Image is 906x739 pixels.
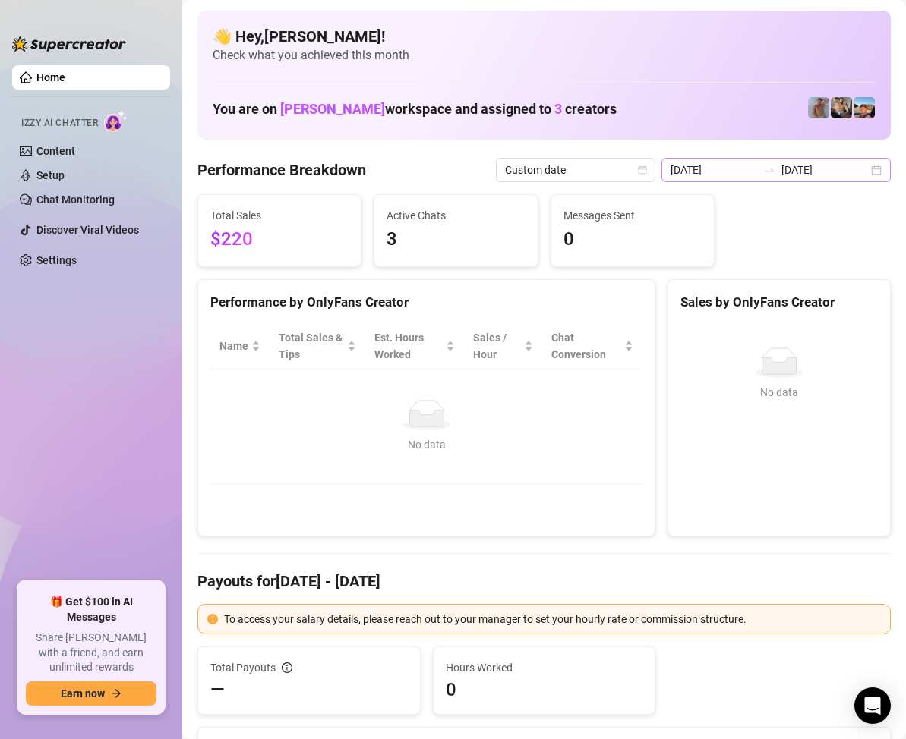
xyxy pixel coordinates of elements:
div: No data [226,436,627,453]
a: Discover Viral Videos [36,224,139,236]
span: $220 [210,225,349,254]
span: Check what you achieved this month [213,47,876,64]
img: Joey [808,97,829,118]
a: Setup [36,169,65,181]
div: Open Intercom Messenger [854,687,891,724]
div: Sales by OnlyFans Creator [680,292,878,313]
div: Est. Hours Worked [374,329,444,363]
a: Content [36,145,75,157]
span: 3 [554,101,562,117]
span: Izzy AI Chatter [21,116,98,131]
span: Messages Sent [563,207,702,224]
div: Performance by OnlyFans Creator [210,292,642,313]
a: Settings [36,254,77,266]
img: AI Chatter [104,110,128,132]
span: Hours Worked [446,659,643,676]
span: exclamation-circle [207,614,218,624]
span: arrow-right [111,688,122,699]
span: Share [PERSON_NAME] with a friend, and earn unlimited rewards [26,631,156,675]
span: Chat Conversion [551,329,622,363]
span: 3 [387,225,525,254]
span: — [210,678,225,702]
span: Earn now [61,687,105,700]
span: 0 [446,678,643,702]
span: Custom date [505,159,646,181]
th: Sales / Hour [464,323,541,369]
input: Start date [671,162,757,178]
div: No data [687,384,872,401]
a: Chat Monitoring [36,193,115,206]
span: Total Sales & Tips [279,329,344,363]
img: George [831,97,852,118]
div: To access your salary details, please reach out to your manager to set your hourly rate or commis... [224,611,881,627]
span: Active Chats [387,207,525,224]
h4: Payouts for [DATE] - [DATE] [197,571,891,592]
span: Total Payouts [210,659,276,676]
img: Zach [854,97,875,118]
span: Total Sales [210,207,349,224]
img: logo-BBDzfeDw.svg [12,36,126,52]
span: [PERSON_NAME] [280,101,385,117]
h1: You are on workspace and assigned to creators [213,101,617,118]
th: Name [210,323,270,369]
span: calendar [638,165,647,175]
a: Home [36,71,65,83]
th: Chat Conversion [542,323,643,369]
span: to [763,164,775,176]
h4: Performance Breakdown [197,159,366,181]
span: 0 [563,225,702,254]
button: Earn nowarrow-right [26,681,156,706]
th: Total Sales & Tips [270,323,365,369]
span: Sales / Hour [473,329,520,363]
span: swap-right [763,164,775,176]
span: 🎁 Get $100 in AI Messages [26,595,156,624]
h4: 👋 Hey, [PERSON_NAME] ! [213,26,876,47]
span: Name [219,338,248,354]
input: End date [781,162,868,178]
span: info-circle [282,662,292,673]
